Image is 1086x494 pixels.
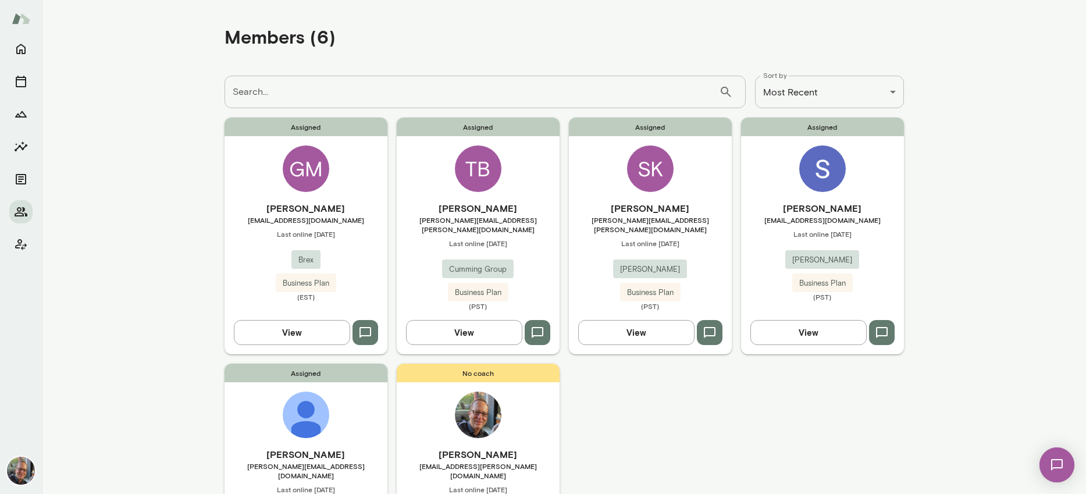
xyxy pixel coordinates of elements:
[397,447,560,461] h6: [PERSON_NAME]
[397,485,560,494] span: Last online [DATE]
[397,201,560,215] h6: [PERSON_NAME]
[455,145,501,192] div: TB
[12,8,30,30] img: Mento
[9,135,33,158] button: Insights
[455,392,501,438] img: Steve Oliver
[397,239,560,248] span: Last online [DATE]
[397,215,560,234] span: [PERSON_NAME][EMAIL_ADDRESS][PERSON_NAME][DOMAIN_NAME]
[792,278,853,289] span: Business Plan
[225,485,387,494] span: Last online [DATE]
[276,278,336,289] span: Business Plan
[741,118,904,136] span: Assigned
[225,364,387,382] span: Assigned
[785,254,859,266] span: [PERSON_NAME]
[225,215,387,225] span: [EMAIL_ADDRESS][DOMAIN_NAME]
[225,447,387,461] h6: [PERSON_NAME]
[569,201,732,215] h6: [PERSON_NAME]
[755,76,904,108] div: Most Recent
[750,320,867,344] button: View
[763,70,787,80] label: Sort by
[9,70,33,93] button: Sessions
[397,461,560,480] span: [EMAIL_ADDRESS][PERSON_NAME][DOMAIN_NAME]
[569,301,732,311] span: (PST)
[7,457,35,485] img: Steve Oliver
[397,118,560,136] span: Assigned
[741,201,904,215] h6: [PERSON_NAME]
[397,301,560,311] span: (PST)
[283,145,329,192] div: GM
[9,200,33,223] button: Members
[225,118,387,136] span: Assigned
[406,320,522,344] button: View
[620,287,681,298] span: Business Plan
[741,229,904,239] span: Last online [DATE]
[569,118,732,136] span: Assigned
[225,26,336,48] h4: Members (6)
[234,320,350,344] button: View
[569,215,732,234] span: [PERSON_NAME][EMAIL_ADDRESS][PERSON_NAME][DOMAIN_NAME]
[225,229,387,239] span: Last online [DATE]
[9,168,33,191] button: Documents
[225,201,387,215] h6: [PERSON_NAME]
[578,320,695,344] button: View
[225,292,387,301] span: (EST)
[569,239,732,248] span: Last online [DATE]
[741,215,904,225] span: [EMAIL_ADDRESS][DOMAIN_NAME]
[283,392,329,438] img: Eleanor Treharne-Jones
[397,364,560,382] span: No coach
[225,461,387,480] span: [PERSON_NAME][EMAIL_ADDRESS][DOMAIN_NAME]
[9,233,33,256] button: Client app
[442,264,514,275] span: Cumming Group
[448,287,508,298] span: Business Plan
[9,102,33,126] button: Growth Plan
[613,264,687,275] span: [PERSON_NAME]
[291,254,321,266] span: Brex
[627,145,674,192] div: SK
[9,37,33,61] button: Home
[741,292,904,301] span: (PST)
[799,145,846,192] img: Steve Papoutsis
